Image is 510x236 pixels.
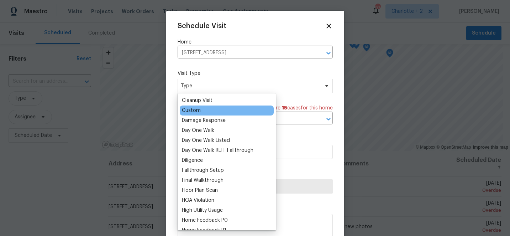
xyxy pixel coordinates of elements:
div: Cleanup Visit [182,97,212,104]
div: Custom [182,107,201,114]
span: Type [181,82,319,89]
div: Damage Response [182,117,226,124]
div: Final Walkthrough [182,177,224,184]
input: Enter in an address [178,47,313,58]
div: Home Feedback P1 [182,227,226,234]
label: Visit Type [178,70,333,77]
div: Day One Walk REIT Fallthrough [182,147,253,154]
span: Close [325,22,333,30]
div: High Utility Usage [182,207,223,214]
button: Open [324,48,333,58]
span: There are case s for this home [259,104,333,112]
div: Day One Walk Listed [182,137,230,144]
div: Day One Walk [182,127,214,134]
div: Fallthrough Setup [182,167,224,174]
div: Home Feedback P0 [182,217,228,224]
button: Open [324,114,333,124]
div: Floor Plan Scan [182,187,218,194]
span: Schedule Visit [178,22,226,30]
span: 15 [282,106,287,111]
div: Diligence [182,157,203,164]
label: Home [178,39,333,46]
div: HOA Violation [182,197,214,204]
